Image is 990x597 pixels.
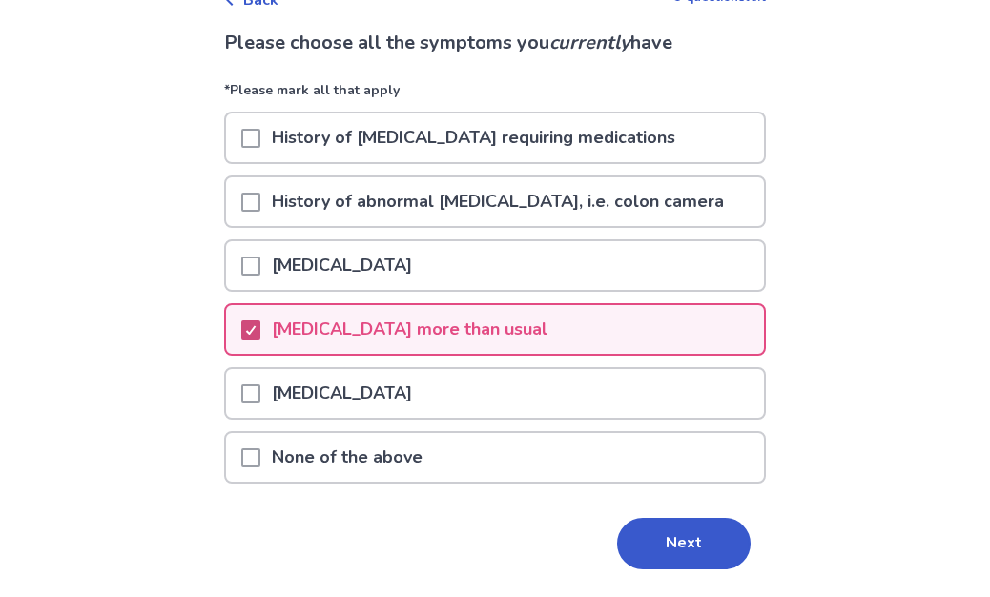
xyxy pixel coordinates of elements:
p: [MEDICAL_DATA] [260,369,423,418]
button: Next [617,518,751,569]
p: [MEDICAL_DATA] [260,241,423,290]
p: None of the above [260,433,434,482]
i: currently [549,30,630,55]
p: *Please mark all that apply [224,80,766,112]
p: [MEDICAL_DATA] more than usual [260,305,559,354]
p: Please choose all the symptoms you have [224,29,766,57]
p: History of [MEDICAL_DATA] requiring medications [260,113,687,162]
p: History of abnormal [MEDICAL_DATA], i.e. colon camera [260,177,735,226]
